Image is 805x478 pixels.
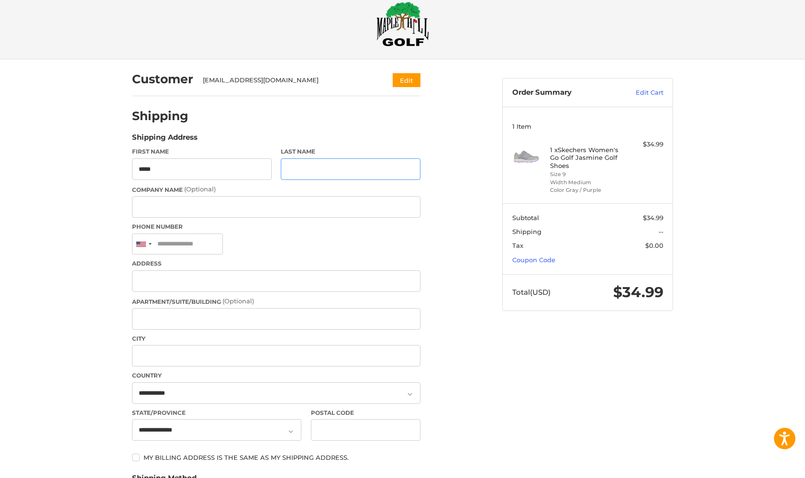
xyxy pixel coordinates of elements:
[281,147,420,156] label: Last Name
[132,454,420,461] label: My billing address is the same as my shipping address.
[550,146,623,169] h4: 1 x Skechers Women's Go Golf Jasmine Golf Shoes
[393,73,420,87] button: Edit
[132,72,193,87] h2: Customer
[512,228,541,235] span: Shipping
[311,409,421,417] label: Postal Code
[550,186,623,194] li: Color Gray / Purple
[512,288,551,297] span: Total (USD)
[643,214,663,222] span: $34.99
[512,88,615,98] h3: Order Summary
[222,297,254,305] small: (Optional)
[132,297,420,306] label: Apartment/Suite/Building
[376,1,429,46] img: Maple Hill Golf
[132,109,188,123] h2: Shipping
[512,122,663,130] h3: 1 Item
[512,242,523,249] span: Tax
[132,132,198,147] legend: Shipping Address
[132,371,420,380] label: Country
[512,256,555,264] a: Coupon Code
[645,242,663,249] span: $0.00
[615,88,663,98] a: Edit Cart
[132,234,154,255] div: United States: +1
[626,140,663,149] div: $34.99
[550,170,623,178] li: Size 9
[613,283,663,301] span: $34.99
[184,185,216,193] small: (Optional)
[132,259,420,268] label: Address
[132,147,272,156] label: First Name
[550,178,623,187] li: Width Medium
[203,76,375,85] div: [EMAIL_ADDRESS][DOMAIN_NAME]
[132,222,420,231] label: Phone Number
[132,334,420,343] label: City
[512,214,539,222] span: Subtotal
[132,185,420,194] label: Company Name
[132,409,301,417] label: State/Province
[659,228,663,235] span: --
